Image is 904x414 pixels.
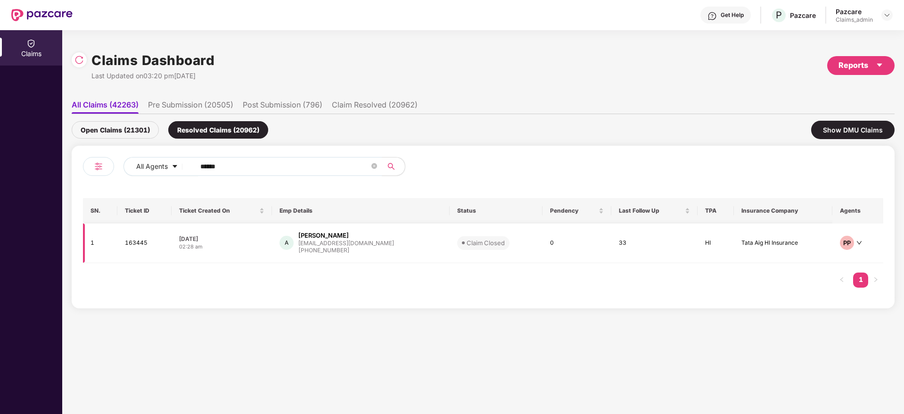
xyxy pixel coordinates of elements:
[776,9,782,21] span: P
[172,198,272,224] th: Ticket Created On
[839,277,845,282] span: left
[832,198,884,224] th: Agents
[298,240,394,246] div: [EMAIL_ADDRESS][DOMAIN_NAME]
[542,224,612,263] td: 0
[611,198,698,224] th: Last Follow Up
[26,39,36,48] img: svg+xml;base64,PHN2ZyBpZD0iQ2xhaW0iIHhtbG5zPSJodHRwOi8vd3d3LnczLm9yZy8yMDAwL3N2ZyIgd2lkdGg9IjIwIi...
[853,273,868,288] li: 1
[72,121,159,139] div: Open Claims (21301)
[298,231,349,240] div: [PERSON_NAME]
[382,157,405,176] button: search
[611,224,698,263] td: 33
[298,246,394,255] div: [PHONE_NUMBER]
[172,163,178,171] span: caret-down
[868,273,883,288] button: right
[836,7,873,16] div: Pazcare
[698,224,734,263] td: HI
[876,61,883,69] span: caret-down
[619,207,683,215] span: Last Follow Up
[243,100,322,114] li: Post Submission (796)
[91,50,214,71] h1: Claims Dashboard
[467,238,505,248] div: Claim Closed
[74,55,84,65] img: svg+xml;base64,PHN2ZyBpZD0iUmVsb2FkLTMyeDMyIiB4bWxucz0iaHR0cDovL3d3dy53My5vcmcvMjAwMC9zdmciIHdpZH...
[117,198,172,224] th: Ticket ID
[83,198,117,224] th: SN.
[179,243,264,251] div: 02:28 am
[721,11,744,19] div: Get Help
[148,100,233,114] li: Pre Submission (20505)
[83,224,117,263] td: 1
[834,273,849,288] li: Previous Page
[873,277,879,282] span: right
[868,273,883,288] li: Next Page
[811,121,895,139] div: Show DMU Claims
[883,11,891,19] img: svg+xml;base64,PHN2ZyBpZD0iRHJvcGRvd24tMzJ4MzIiIHhtbG5zPSJodHRwOi8vd3d3LnczLm9yZy8yMDAwL3N2ZyIgd2...
[136,161,168,172] span: All Agents
[542,198,612,224] th: Pendency
[840,236,854,250] div: PP
[371,163,377,169] span: close-circle
[707,11,717,21] img: svg+xml;base64,PHN2ZyBpZD0iSGVscC0zMngzMiIgeG1sbnM9Imh0dHA6Ly93d3cudzMub3JnLzIwMDAvc3ZnIiB3aWR0aD...
[834,273,849,288] button: left
[734,198,832,224] th: Insurance Company
[836,16,873,24] div: Claims_admin
[168,121,268,139] div: Resolved Claims (20962)
[179,235,264,243] div: [DATE]
[371,162,377,171] span: close-circle
[279,236,294,250] div: A
[698,198,734,224] th: TPA
[450,198,542,224] th: Status
[11,9,73,21] img: New Pazcare Logo
[117,224,172,263] td: 163445
[91,71,214,81] div: Last Updated on 03:20 pm[DATE]
[179,207,257,215] span: Ticket Created On
[790,11,816,20] div: Pazcare
[734,224,832,263] td: Tata Aig HI Insurance
[382,163,400,170] span: search
[272,198,450,224] th: Emp Details
[838,59,883,71] div: Reports
[123,157,198,176] button: All Agentscaret-down
[332,100,418,114] li: Claim Resolved (20962)
[93,161,104,172] img: svg+xml;base64,PHN2ZyB4bWxucz0iaHR0cDovL3d3dy53My5vcmcvMjAwMC9zdmciIHdpZHRoPSIyNCIgaGVpZ2h0PSIyNC...
[550,207,597,215] span: Pendency
[856,240,862,246] span: down
[72,100,139,114] li: All Claims (42263)
[853,273,868,287] a: 1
